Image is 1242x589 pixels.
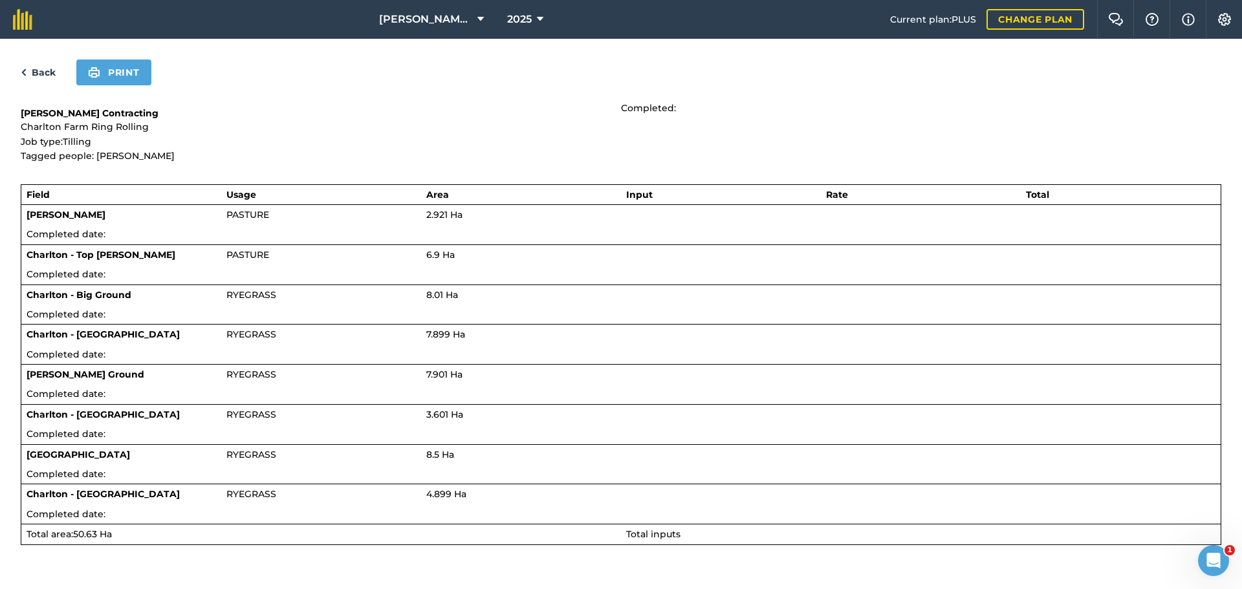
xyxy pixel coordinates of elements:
td: 3.601 Ha [421,404,621,424]
td: 8.5 Ha [421,444,621,464]
td: Completed date: [21,345,1221,365]
img: A question mark icon [1144,13,1160,26]
img: svg+xml;base64,PHN2ZyB4bWxucz0iaHR0cDovL3d3dy53My5vcmcvMjAwMC9zdmciIHdpZHRoPSIxNyIgaGVpZ2h0PSIxNy... [1182,12,1195,27]
span: 2025 [507,12,532,27]
td: RYEGRASS [221,484,421,504]
span: 1 [1225,545,1235,555]
a: Back [21,65,56,80]
p: Tagged people: [PERSON_NAME] [21,149,621,163]
p: Charlton Farm Ring Rolling [21,120,621,134]
td: RYEGRASS [221,325,421,345]
img: svg+xml;base64,PHN2ZyB4bWxucz0iaHR0cDovL3d3dy53My5vcmcvMjAwMC9zdmciIHdpZHRoPSIxOSIgaGVpZ2h0PSIyNC... [88,65,100,80]
td: Completed date: [21,224,1221,244]
p: Completed: [621,101,1221,115]
iframe: Intercom live chat [1198,545,1229,576]
img: Two speech bubbles overlapping with the left bubble in the forefront [1108,13,1124,26]
button: Print [76,59,151,85]
p: Job type: Tilling [21,134,621,149]
td: RYEGRASS [221,444,421,464]
img: svg+xml;base64,PHN2ZyB4bWxucz0iaHR0cDovL3d3dy53My5vcmcvMjAwMC9zdmciIHdpZHRoPSI5IiBoZWlnaHQ9IjI0Ii... [21,65,27,80]
th: Input [621,184,821,204]
th: Area [421,184,621,204]
strong: Charlton - [GEOGRAPHIC_DATA] [27,409,180,420]
td: 4.899 Ha [421,484,621,504]
td: 7.899 Ha [421,325,621,345]
th: Usage [221,184,421,204]
strong: [PERSON_NAME] [27,209,105,220]
td: PASTURE [221,244,421,264]
a: Change plan [986,9,1084,30]
strong: [PERSON_NAME] Ground [27,369,144,380]
th: Total [1021,184,1221,204]
td: Completed date: [21,264,1221,284]
td: Completed date: [21,464,1221,484]
td: Total inputs [621,524,1221,544]
td: Completed date: [21,305,1221,325]
span: [PERSON_NAME] Contracting [379,12,472,27]
th: Field [21,184,221,204]
td: Completed date: [21,424,1221,444]
strong: Charlton - Big Ground [27,289,131,301]
strong: Charlton - [GEOGRAPHIC_DATA] [27,328,180,340]
td: 8.01 Ha [421,284,621,305]
strong: [GEOGRAPHIC_DATA] [27,449,130,460]
img: A cog icon [1217,13,1232,26]
img: fieldmargin Logo [13,9,32,30]
h1: [PERSON_NAME] Contracting [21,107,621,120]
td: 7.901 Ha [421,365,621,385]
strong: Charlton - Top [PERSON_NAME] [27,249,175,261]
td: PASTURE [221,204,421,224]
td: Total area : 50.63 Ha [21,524,621,544]
td: RYEGRASS [221,365,421,385]
td: Completed date: [21,504,1221,524]
td: 6.9 Ha [421,244,621,264]
span: Current plan : PLUS [890,12,976,27]
th: Rate [821,184,1021,204]
td: Completed date: [21,384,1221,404]
td: RYEGRASS [221,284,421,305]
td: 2.921 Ha [421,204,621,224]
td: RYEGRASS [221,404,421,424]
strong: Charlton - [GEOGRAPHIC_DATA] [27,488,180,500]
